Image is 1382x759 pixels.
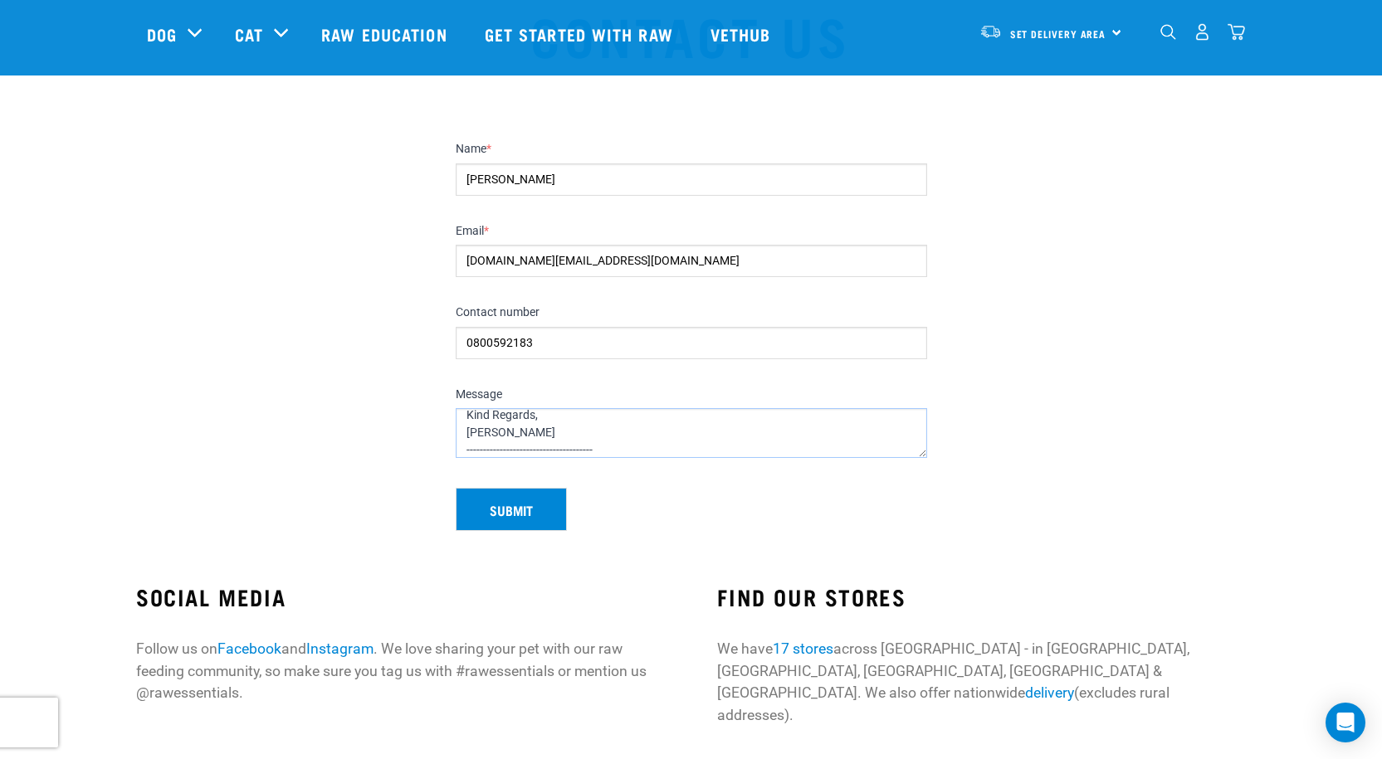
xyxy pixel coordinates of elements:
a: Raw Education [305,1,467,67]
h3: SOCIAL MEDIA [136,584,664,610]
a: Cat [235,22,263,46]
p: Follow us on and . We love sharing your pet with our raw feeding community, so make sure you tag ... [136,638,664,703]
a: Facebook [217,640,281,657]
img: home-icon@2x.png [1228,23,1245,41]
label: Name [456,142,927,157]
a: Instagram [306,640,374,657]
img: van-moving.png [979,24,1002,39]
a: delivery [1025,684,1074,701]
div: Open Intercom Messenger [1326,703,1365,742]
img: home-icon-1@2x.png [1160,24,1176,40]
img: user.png [1194,23,1211,41]
a: Get started with Raw [468,1,694,67]
label: Contact number [456,305,927,320]
a: 17 stores [773,640,833,657]
label: Message [456,387,927,402]
h3: FIND OUR STORES [717,584,1245,610]
a: Dog [147,22,177,46]
a: Vethub [694,1,792,67]
span: Set Delivery Area [1010,31,1106,36]
button: Submit [456,488,567,531]
label: Email [456,224,927,239]
p: We have across [GEOGRAPHIC_DATA] - in [GEOGRAPHIC_DATA], [GEOGRAPHIC_DATA], [GEOGRAPHIC_DATA], [G... [717,638,1245,726]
